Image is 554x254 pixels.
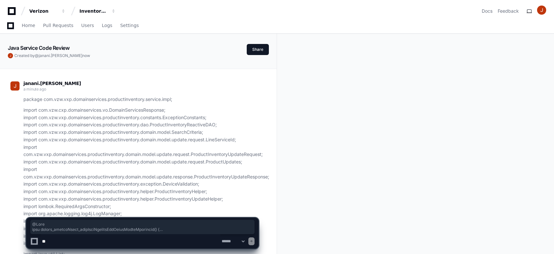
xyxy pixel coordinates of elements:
[8,53,13,58] img: ACg8ocJ4YYGVzPJmCBJXjVBO6y9uQl7Pwsjj0qszvW3glTrzzpda8g=s96-c
[43,18,73,33] a: Pull Requests
[23,87,46,92] span: a minute ago
[81,23,94,27] span: Users
[29,8,57,14] div: Verizon
[120,23,139,27] span: Settings
[27,5,68,17] button: Verizon
[23,81,81,86] span: janani.[PERSON_NAME]
[43,23,73,27] span: Pull Requests
[22,18,35,33] a: Home
[82,53,90,58] span: now
[81,18,94,33] a: Users
[39,53,82,58] span: janani.[PERSON_NAME]
[35,53,39,58] span: @
[32,222,253,232] span: @Lore ipsu dolors_ametcoNsect_adipIsciNgelitsEddOeiusModteMporincid() { UtlaborEetdoloreMagnaaLiq...
[120,18,139,33] a: Settings
[498,8,519,14] button: Feedback
[537,6,546,15] img: ACg8ocJ4YYGVzPJmCBJXjVBO6y9uQl7Pwsjj0qszvW3glTrzzpda8g=s96-c
[102,18,112,33] a: Logs
[247,44,269,55] button: Share
[10,81,20,91] img: ACg8ocJ4YYGVzPJmCBJXjVBO6y9uQl7Pwsjj0qszvW3glTrzzpda8g=s96-c
[77,5,118,17] button: Inventory Management
[14,53,90,58] span: Created by
[482,8,492,14] a: Docs
[533,233,551,250] iframe: Open customer support
[22,23,35,27] span: Home
[79,8,107,14] div: Inventory Management
[8,45,69,51] app-text-character-animate: Java Service Code Review
[23,96,258,103] p: package com.vzw.vxp.domainservices.productinventory.service.impl;
[102,23,112,27] span: Logs
[23,106,258,247] p: import com.vzw.cxp.domainservices.vo.DomainServicesResponse; import com.vzw.vxp.domainservices.pr...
